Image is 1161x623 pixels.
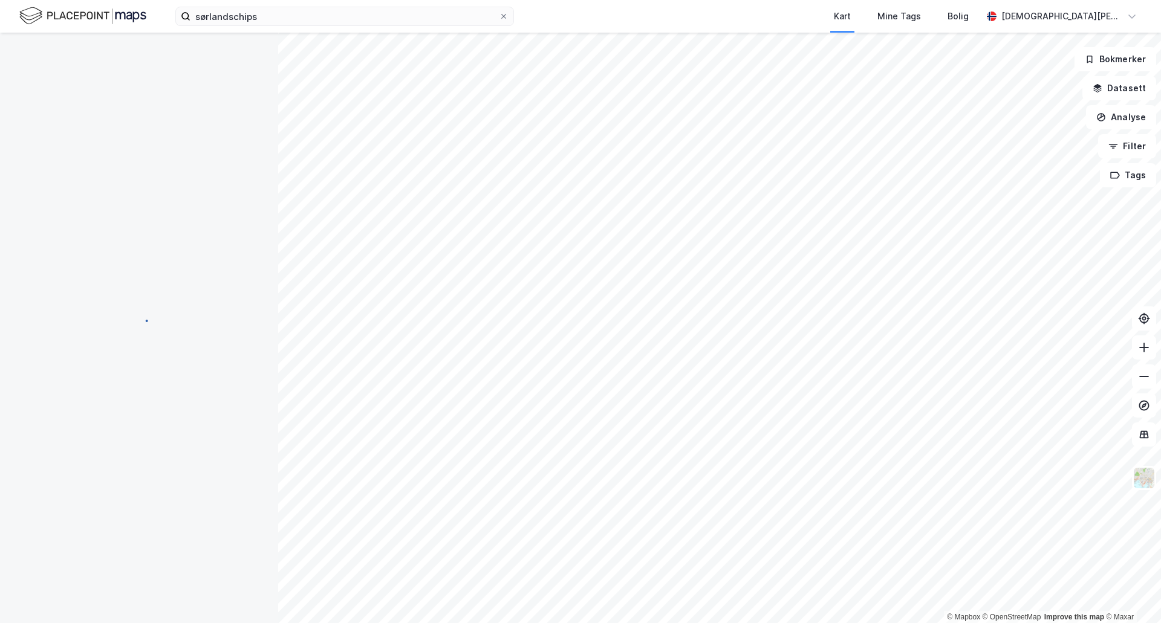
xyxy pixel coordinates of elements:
[1044,613,1104,621] a: Improve this map
[1075,47,1156,71] button: Bokmerker
[190,7,499,25] input: Søk på adresse, matrikkel, gårdeiere, leietakere eller personer
[1001,9,1122,24] div: [DEMOGRAPHIC_DATA][PERSON_NAME]
[129,311,149,331] img: spinner.a6d8c91a73a9ac5275cf975e30b51cfb.svg
[1086,105,1156,129] button: Analyse
[1101,565,1161,623] iframe: Chat Widget
[1101,565,1161,623] div: Kontrollprogram for chat
[1082,76,1156,100] button: Datasett
[983,613,1041,621] a: OpenStreetMap
[19,5,146,27] img: logo.f888ab2527a4732fd821a326f86c7f29.svg
[834,9,851,24] div: Kart
[877,9,921,24] div: Mine Tags
[947,613,980,621] a: Mapbox
[1100,163,1156,187] button: Tags
[948,9,969,24] div: Bolig
[1098,134,1156,158] button: Filter
[1133,466,1156,489] img: Z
